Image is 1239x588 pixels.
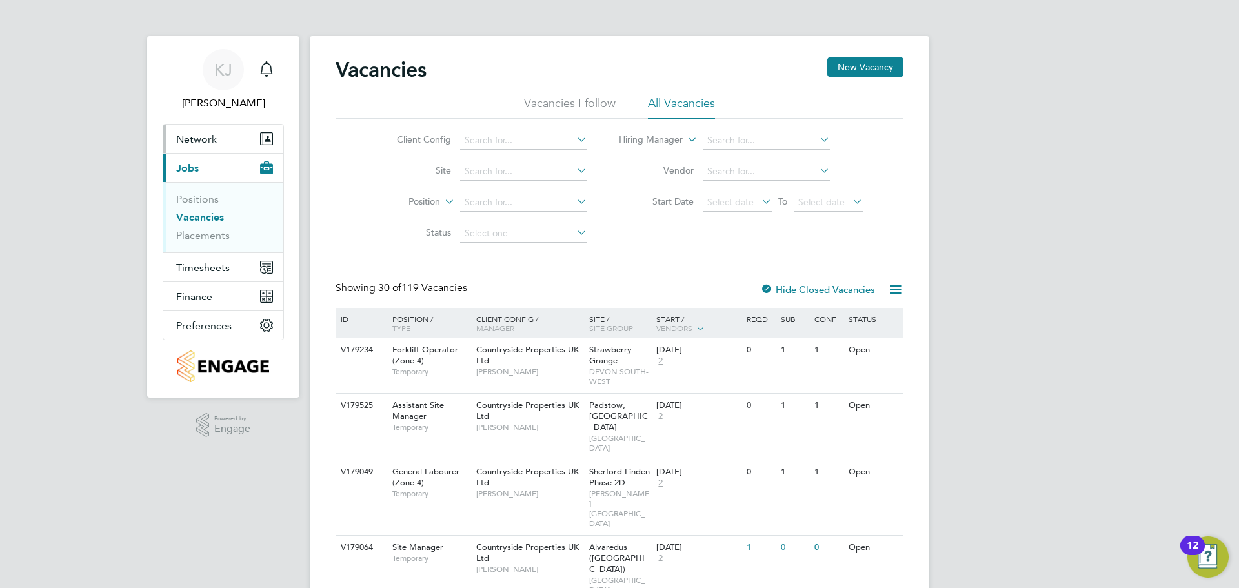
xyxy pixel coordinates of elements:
span: Countryside Properties UK Ltd [476,542,579,563]
span: 2 [656,356,665,367]
span: 2 [656,478,665,489]
div: 1 [743,536,777,560]
span: Assistant Site Manager [392,400,444,421]
div: Position / [383,308,473,339]
span: Select date [707,196,754,208]
div: Client Config / [473,308,586,339]
div: Open [845,460,902,484]
input: Select one [460,225,587,243]
a: Positions [176,193,219,205]
span: Forklift Operator (Zone 4) [392,344,458,366]
a: KJ[PERSON_NAME] [163,49,284,111]
li: Vacancies I follow [524,96,616,119]
div: 0 [811,536,845,560]
div: ID [337,308,383,330]
img: countryside-properties-logo-retina.png [177,350,268,382]
span: [GEOGRAPHIC_DATA] [589,433,650,453]
div: 0 [743,394,777,418]
div: 12 [1187,545,1198,562]
div: Site / [586,308,654,339]
button: Network [163,125,283,153]
div: V179234 [337,338,383,362]
div: Showing [336,281,470,295]
span: 119 Vacancies [378,281,467,294]
div: Sub [778,308,811,330]
span: Strawberry Grange [589,344,632,366]
span: Finance [176,290,212,303]
span: Countryside Properties UK Ltd [476,344,579,366]
div: [DATE] [656,400,740,411]
div: Start / [653,308,743,340]
input: Search for... [703,132,830,150]
span: Temporary [392,422,470,432]
a: Vacancies [176,211,224,223]
label: Position [366,196,440,208]
label: Start Date [619,196,694,207]
div: Jobs [163,182,283,252]
span: Vendors [656,323,692,333]
a: Powered byEngage [196,413,251,438]
li: All Vacancies [648,96,715,119]
button: New Vacancy [827,57,903,77]
div: V179049 [337,460,383,484]
span: Temporary [392,367,470,377]
div: 1 [811,460,845,484]
h2: Vacancies [336,57,427,83]
div: Reqd [743,308,777,330]
div: 1 [778,394,811,418]
span: Powered by [214,413,250,424]
span: General Labourer (Zone 4) [392,466,459,488]
div: 1 [778,338,811,362]
span: [PERSON_NAME] [476,367,583,377]
div: [DATE] [656,542,740,553]
div: Open [845,394,902,418]
div: 0 [743,338,777,362]
a: Go to home page [163,350,284,382]
span: Network [176,133,217,145]
span: To [774,193,791,210]
input: Search for... [703,163,830,181]
div: 0 [743,460,777,484]
input: Search for... [460,163,587,181]
div: 1 [811,338,845,362]
span: Padstow, [GEOGRAPHIC_DATA] [589,400,648,432]
div: 1 [811,394,845,418]
span: Countryside Properties UK Ltd [476,400,579,421]
button: Timesheets [163,253,283,281]
span: Alvaredus ([GEOGRAPHIC_DATA]) [589,542,645,574]
span: Countryside Properties UK Ltd [476,466,579,488]
span: Select date [798,196,845,208]
span: Site Manager [392,542,443,553]
a: Placements [176,229,230,241]
label: Vendor [619,165,694,176]
div: V179064 [337,536,383,560]
span: 2 [656,411,665,422]
span: Site Group [589,323,633,333]
span: [PERSON_NAME] [476,564,583,574]
label: Site [377,165,451,176]
div: [DATE] [656,467,740,478]
nav: Main navigation [147,36,299,398]
div: Open [845,338,902,362]
button: Finance [163,282,283,310]
span: Temporary [392,553,470,563]
span: [PERSON_NAME] [476,489,583,499]
span: Manager [476,323,514,333]
span: Timesheets [176,261,230,274]
span: Sherford Linden Phase 2D [589,466,650,488]
div: V179525 [337,394,383,418]
button: Open Resource Center, 12 new notifications [1187,536,1229,578]
span: Preferences [176,319,232,332]
span: KJ [214,61,232,78]
input: Search for... [460,132,587,150]
div: Status [845,308,902,330]
span: Type [392,323,410,333]
input: Search for... [460,194,587,212]
div: 0 [778,536,811,560]
button: Preferences [163,311,283,340]
span: 2 [656,553,665,564]
label: Client Config [377,134,451,145]
div: [DATE] [656,345,740,356]
button: Jobs [163,154,283,182]
span: Temporary [392,489,470,499]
